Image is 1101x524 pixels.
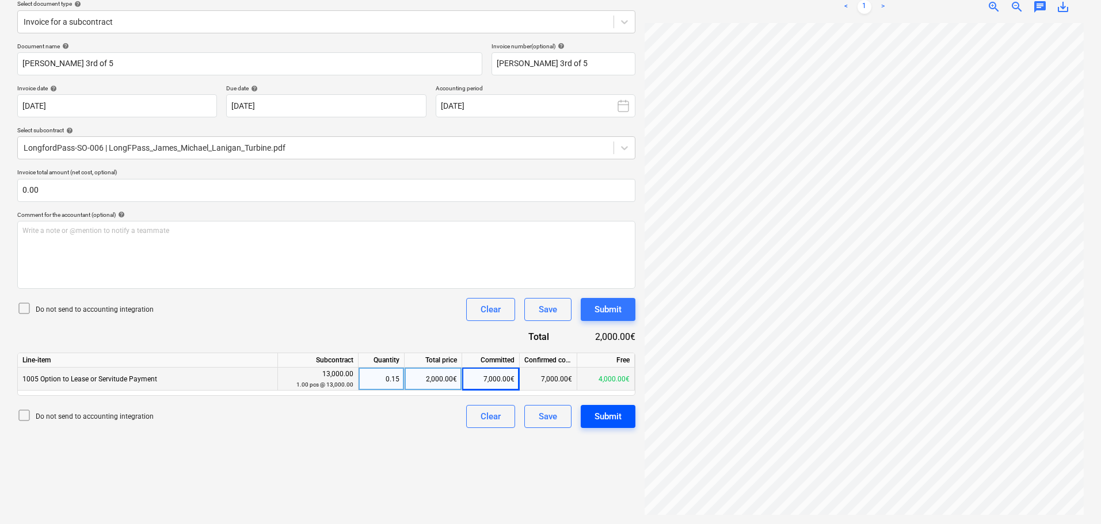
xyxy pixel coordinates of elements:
[492,43,635,50] div: Invoice number (optional)
[283,369,353,390] div: 13,000.00
[36,412,154,422] p: Do not send to accounting integration
[17,85,217,92] div: Invoice date
[359,353,405,368] div: Quantity
[581,405,635,428] button: Submit
[116,211,125,218] span: help
[436,94,635,117] button: [DATE]
[405,353,462,368] div: Total price
[17,94,217,117] input: Invoice date not specified
[524,405,572,428] button: Save
[72,1,81,7] span: help
[17,52,482,75] input: Document name
[36,305,154,315] p: Do not send to accounting integration
[17,179,635,202] input: Invoice total amount (net cost, optional)
[17,169,635,178] p: Invoice total amount (net cost, optional)
[405,368,462,391] div: 2,000.00€
[466,298,515,321] button: Clear
[581,298,635,321] button: Submit
[1043,469,1101,524] iframe: Chat Widget
[486,330,567,343] div: Total
[481,409,501,424] div: Clear
[520,353,577,368] div: Confirmed costs
[249,85,258,92] span: help
[520,368,577,391] div: 7,000.00€
[363,368,399,391] div: 0.15
[17,43,482,50] div: Document name
[481,302,501,317] div: Clear
[555,43,565,49] span: help
[524,298,572,321] button: Save
[17,211,635,219] div: Comment for the accountant (optional)
[567,330,635,343] div: 2,000.00€
[595,302,622,317] div: Submit
[436,85,635,94] p: Accounting period
[22,375,157,383] span: 1005 Option to Lease or Servitude Payment
[18,353,278,368] div: Line-item
[595,409,622,424] div: Submit
[492,52,635,75] input: Invoice number
[226,85,426,92] div: Due date
[462,368,520,391] div: 7,000.00€
[226,94,426,117] input: Due date not specified
[466,405,515,428] button: Clear
[539,409,557,424] div: Save
[296,381,353,388] small: 1.00 pcs @ 13,000.00
[60,43,69,49] span: help
[64,127,73,134] span: help
[539,302,557,317] div: Save
[17,127,635,134] div: Select subcontract
[48,85,57,92] span: help
[278,353,359,368] div: Subcontract
[577,353,635,368] div: Free
[462,353,520,368] div: Committed
[577,368,635,391] div: 4,000.00€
